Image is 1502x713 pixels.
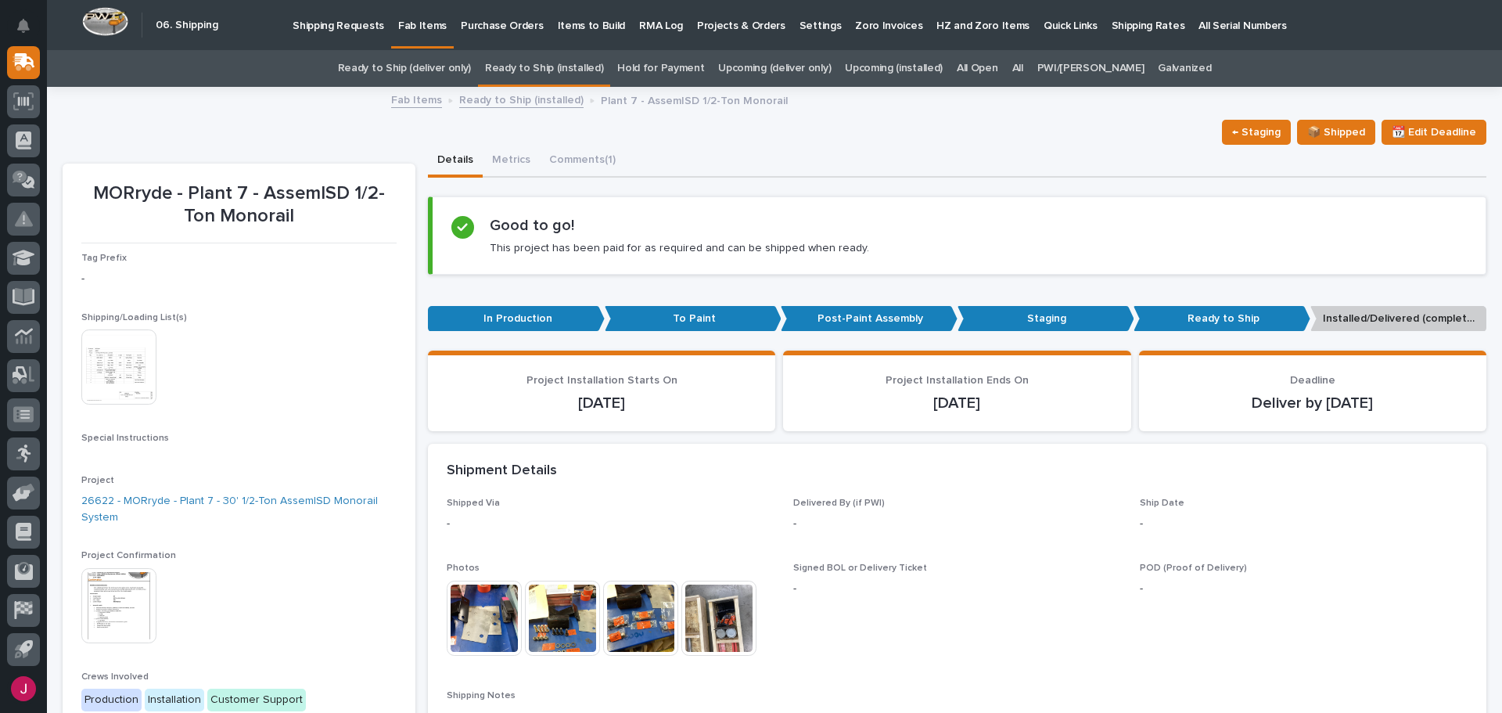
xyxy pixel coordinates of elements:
button: Comments (1) [540,145,625,178]
p: This project has been paid for as required and can be shipped when ready. [490,241,869,255]
span: Project Installation Starts On [526,375,677,386]
h2: Good to go! [490,216,574,235]
div: Notifications [20,19,40,44]
div: Installation [145,689,204,711]
a: All Open [957,50,998,87]
span: Tag Prefix [81,254,127,263]
a: All [1012,50,1023,87]
p: Ready to Ship [1134,306,1310,332]
a: Fab Items [391,90,442,108]
p: To Paint [605,306,782,332]
button: ← Staging [1222,120,1291,145]
a: Hold for Payment [617,50,704,87]
p: - [1140,516,1468,532]
a: Upcoming (deliver only) [718,50,831,87]
p: - [81,271,397,287]
span: 📆 Edit Deadline [1392,123,1476,142]
button: Details [428,145,483,178]
button: Metrics [483,145,540,178]
p: [DATE] [447,394,756,412]
p: - [447,516,774,532]
a: Ready to Ship (installed) [459,90,584,108]
a: Ready to Ship (deliver only) [338,50,471,87]
span: Delivered By (if PWI) [793,499,885,508]
span: Shipping Notes [447,691,516,700]
button: 📦 Shipped [1297,120,1375,145]
p: Plant 7 - AssemISD 1/2-Ton Monorail [601,91,788,108]
span: Shipped Via [447,499,500,508]
span: Project Confirmation [81,551,176,560]
p: MORryde - Plant 7 - AssemISD 1/2-Ton Monorail [81,182,397,228]
p: Post-Paint Assembly [781,306,958,332]
span: Deadline [1290,375,1335,386]
h2: 06. Shipping [156,19,218,32]
button: 📆 Edit Deadline [1382,120,1486,145]
h2: Shipment Details [447,463,557,480]
p: [DATE] [802,394,1112,412]
p: - [1140,581,1468,597]
a: PWI/[PERSON_NAME] [1037,50,1144,87]
button: users-avatar [7,672,40,705]
p: - [793,581,1121,597]
img: Workspace Logo [82,7,128,36]
span: ← Staging [1232,123,1281,142]
span: Project Installation Ends On [886,375,1029,386]
span: Special Instructions [81,434,169,443]
span: Project [81,476,114,485]
a: 26622 - MORryde - Plant 7 - 30' 1/2-Ton AssemISD Monorail System [81,493,397,526]
p: Deliver by [DATE] [1158,394,1468,412]
span: 📦 Shipped [1307,123,1365,142]
p: Installed/Delivered (completely done) [1310,306,1487,332]
a: Upcoming (installed) [845,50,943,87]
div: Customer Support [207,689,306,711]
span: POD (Proof of Delivery) [1140,564,1247,573]
span: Crews Involved [81,672,149,682]
span: Photos [447,564,480,573]
span: Signed BOL or Delivery Ticket [793,564,927,573]
span: Ship Date [1140,499,1184,508]
button: Notifications [7,9,40,42]
p: In Production [428,306,605,332]
p: - [793,516,1121,532]
p: Staging [958,306,1134,332]
a: Galvanized [1158,50,1211,87]
span: Shipping/Loading List(s) [81,313,187,322]
a: Ready to Ship (installed) [485,50,603,87]
div: Production [81,689,142,711]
